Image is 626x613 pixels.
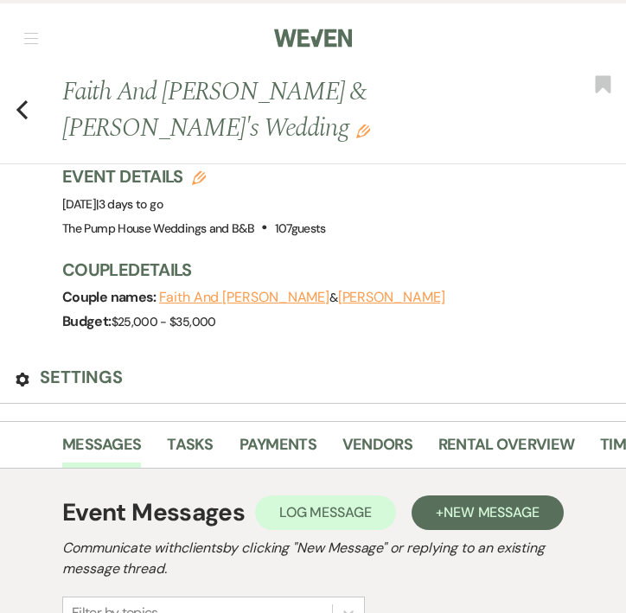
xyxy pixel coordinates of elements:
h2: Communicate with clients by clicking "New Message" or replying to an existing message thread. [62,538,564,579]
img: Weven Logo [274,20,352,56]
span: [DATE] [62,196,163,212]
span: Couple names: [62,288,159,306]
button: Edit [356,123,370,138]
button: +New Message [412,495,564,530]
button: Faith And [PERSON_NAME] [159,291,329,304]
button: [PERSON_NAME] [338,291,445,304]
h3: Settings [40,365,123,389]
h3: Couple Details [62,258,609,282]
a: Payments [240,432,316,468]
span: | [96,196,163,212]
h3: Event Details [62,164,326,188]
span: 107 guests [275,220,326,236]
h1: Event Messages [62,495,245,531]
span: 3 days to go [99,196,163,212]
h1: Faith And [PERSON_NAME] & [PERSON_NAME]'s Wedding [62,73,507,146]
span: & [159,290,445,305]
span: Budget: [62,312,112,330]
span: New Message [444,503,540,521]
a: Rental Overview [438,432,574,468]
a: Vendors [342,432,412,468]
button: Settings [16,365,123,389]
span: The Pump House Weddings and B&B [62,220,254,236]
a: Messages [62,432,141,468]
a: Tasks [167,432,213,468]
span: $25,000 - $35,000 [112,314,216,329]
button: Log Message [255,495,396,530]
span: Log Message [279,503,372,521]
